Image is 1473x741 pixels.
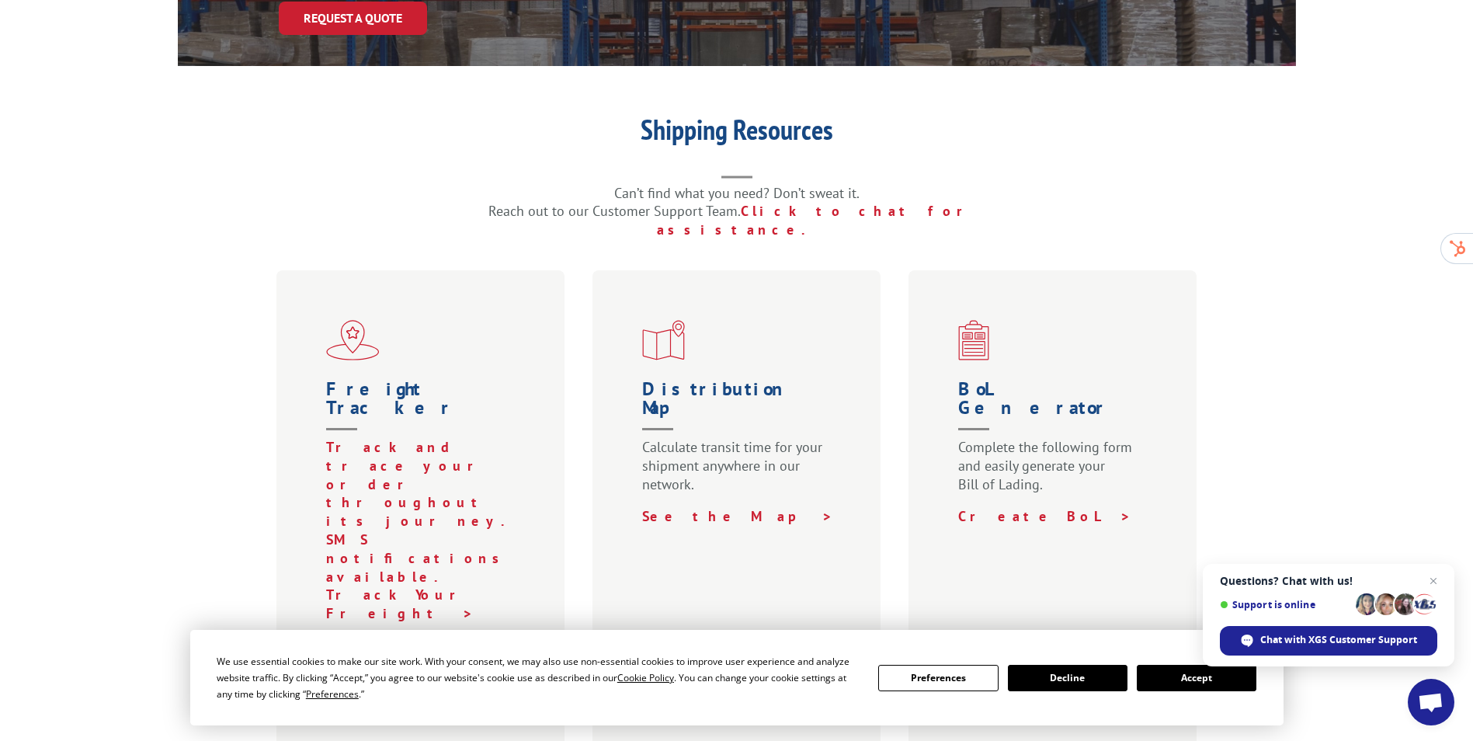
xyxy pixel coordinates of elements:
[1408,679,1454,725] div: Open chat
[617,671,674,684] span: Cookie Policy
[1424,572,1443,590] span: Close chat
[1220,599,1350,611] span: Support is online
[642,380,838,438] h1: Distribution Map
[642,320,685,360] img: xgs-icon-distribution-map-red
[958,507,1131,525] a: Create BoL >
[1220,575,1437,587] span: Questions? Chat with us!
[326,380,522,586] a: Freight Tracker Track and trace your order throughout its journey. SMS notifications available.
[958,320,989,360] img: xgs-icon-bo-l-generator-red
[642,507,833,525] a: See the Map >
[426,116,1047,151] h1: Shipping Resources
[279,2,427,35] a: Request a Quote
[642,438,838,507] p: Calculate transit time for your shipment anywhere in our network.
[326,380,522,438] h1: Freight Tracker
[306,687,359,701] span: Preferences
[326,586,478,622] a: Track Your Freight >
[1260,633,1417,647] span: Chat with XGS Customer Support
[426,184,1047,239] p: Can’t find what you need? Don’t sweat it. Reach out to our Customer Support Team.
[326,320,380,360] img: xgs-icon-flagship-distribution-model-red
[657,202,985,238] a: Click to chat for assistance.
[1008,665,1127,691] button: Decline
[190,630,1284,725] div: Cookie Consent Prompt
[958,438,1154,507] p: Complete the following form and easily generate your Bill of Lading.
[217,653,860,702] div: We use essential cookies to make our site work. With your consent, we may also use non-essential ...
[878,665,998,691] button: Preferences
[1220,626,1437,656] div: Chat with XGS Customer Support
[958,380,1154,438] h1: BoL Generator
[326,438,522,586] p: Track and trace your order throughout its journey. SMS notifications available.
[1137,665,1256,691] button: Accept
